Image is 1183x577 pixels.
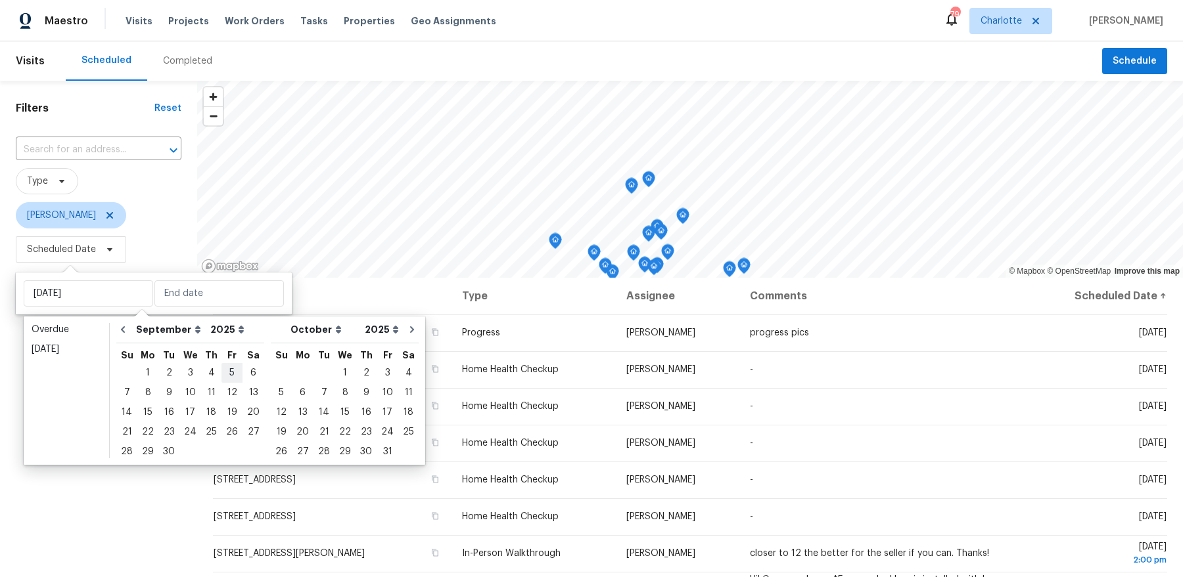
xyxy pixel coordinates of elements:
div: Tue Oct 21 2025 [313,422,335,442]
div: 3 [179,364,201,382]
span: [DATE] [1139,475,1167,484]
div: Mon Sep 15 2025 [137,402,158,422]
abbr: Thursday [360,351,373,360]
button: Go to previous month [113,316,133,343]
div: Fri Sep 12 2025 [221,383,243,402]
div: Wed Sep 24 2025 [179,422,201,442]
a: OpenStreetMap [1047,267,1111,276]
span: [PERSON_NAME] [626,475,695,484]
span: Progress [462,328,500,337]
div: 24 [377,423,398,441]
div: Thu Oct 16 2025 [356,402,377,422]
a: Improve this map [1115,267,1180,276]
div: 2:00 pm [1036,553,1167,566]
div: Map marker [549,233,562,253]
div: Map marker [606,265,619,285]
span: Visits [16,47,45,75]
div: 19 [221,403,243,421]
div: 22 [335,423,356,441]
div: 28 [313,442,335,461]
div: 30 [356,442,377,461]
span: [PERSON_NAME] [626,512,695,521]
div: 4 [398,364,419,382]
div: 8 [137,383,158,402]
input: End date [154,280,284,307]
div: Map marker [638,257,651,277]
div: 9 [158,383,179,402]
button: Zoom in [204,87,223,106]
div: Completed [163,54,212,68]
div: 16 [356,403,377,421]
div: 2 [158,364,179,382]
button: Zoom out [204,106,223,125]
div: Sun Oct 05 2025 [271,383,292,402]
abbr: Sunday [121,351,133,360]
span: [STREET_ADDRESS][PERSON_NAME] [214,549,365,558]
div: 1 [137,364,158,382]
span: In-Person Walkthrough [462,549,561,558]
button: Copy Address [429,400,441,412]
span: Zoom out [204,107,223,125]
div: Wed Oct 22 2025 [335,422,356,442]
div: Sun Oct 12 2025 [271,402,292,422]
abbr: Tuesday [318,351,330,360]
div: 9 [356,383,377,402]
div: Tue Oct 28 2025 [313,442,335,461]
div: 27 [243,423,264,441]
a: Mapbox homepage [201,259,259,274]
button: Copy Address [429,547,441,559]
div: 19 [271,423,292,441]
div: 25 [398,423,419,441]
select: Month [287,320,361,339]
div: 5 [221,364,243,382]
th: Assignee [616,278,739,314]
div: Tue Sep 09 2025 [158,383,179,402]
select: Year [207,320,248,339]
button: Copy Address [429,510,441,522]
div: 13 [243,383,264,402]
abbr: Monday [141,351,155,360]
div: Wed Sep 10 2025 [179,383,201,402]
div: Fri Oct 31 2025 [377,442,398,461]
span: - [750,512,753,521]
span: Home Health Checkup [462,365,559,374]
div: Thu Oct 02 2025 [356,363,377,383]
th: Comments [739,278,1026,314]
div: 79 [950,8,960,21]
div: Map marker [599,258,612,278]
div: 14 [313,403,335,421]
div: Wed Oct 29 2025 [335,442,356,461]
span: Charlotte [981,14,1022,28]
div: 13 [292,403,313,421]
div: 7 [313,383,335,402]
div: Wed Oct 08 2025 [335,383,356,402]
abbr: Thursday [205,351,218,360]
div: Thu Sep 18 2025 [201,402,221,422]
div: 17 [377,403,398,421]
div: Map marker [651,219,664,240]
div: Thu Oct 30 2025 [356,442,377,461]
div: Map marker [642,226,655,246]
abbr: Friday [383,351,392,360]
div: Mon Oct 13 2025 [292,402,313,422]
div: Map marker [588,245,601,265]
div: Sat Sep 20 2025 [243,402,264,422]
div: Map marker [651,257,664,278]
span: - [750,365,753,374]
div: Map marker [647,259,661,280]
div: Sun Oct 19 2025 [271,422,292,442]
span: [PERSON_NAME] [626,328,695,337]
div: Mon Oct 06 2025 [292,383,313,402]
span: Maestro [45,14,88,28]
div: 20 [243,403,264,421]
div: Tue Sep 02 2025 [158,363,179,383]
div: 1 [335,364,356,382]
div: Overdue [32,323,101,336]
div: Fri Oct 10 2025 [377,383,398,402]
span: - [750,438,753,448]
span: [PERSON_NAME] [626,365,695,374]
div: 12 [221,383,243,402]
div: Thu Sep 11 2025 [201,383,221,402]
span: [DATE] [1139,402,1167,411]
button: Open [164,141,183,160]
